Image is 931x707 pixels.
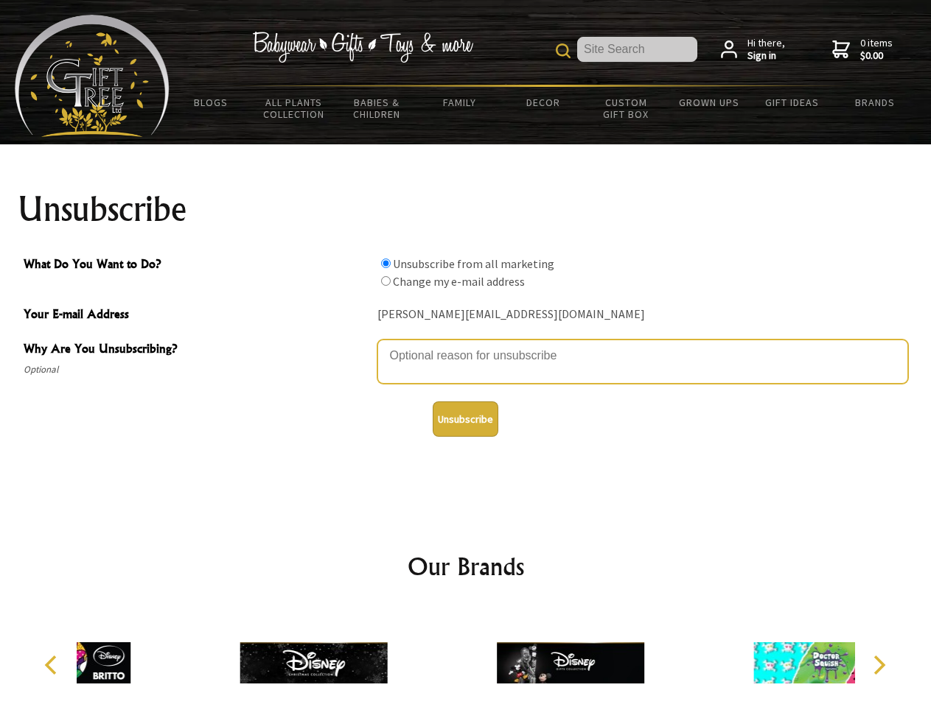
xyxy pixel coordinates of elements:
[721,37,785,63] a: Hi there,Sign in
[24,340,370,361] span: Why Are You Unsubscribing?
[577,37,697,62] input: Site Search
[15,15,170,137] img: Babyware - Gifts - Toys and more...
[381,276,391,286] input: What Do You Want to Do?
[834,87,917,118] a: Brands
[18,191,914,227] h1: Unsubscribe
[750,87,834,118] a: Gift Ideas
[862,649,895,681] button: Next
[335,87,419,130] a: Babies & Children
[433,401,498,437] button: Unsubscribe
[24,361,370,379] span: Optional
[170,87,253,118] a: BLOGS
[377,340,908,384] textarea: Why Are You Unsubscribing?
[253,87,336,130] a: All Plants Collection
[419,87,502,118] a: Family
[501,87,585,118] a: Decor
[556,43,571,58] img: product search
[667,87,750,118] a: Grown Ups
[393,274,525,289] label: Change my e-mail address
[393,256,554,271] label: Unsubscribe from all marketing
[252,32,473,63] img: Babywear - Gifts - Toys & more
[747,49,785,63] strong: Sign in
[747,37,785,63] span: Hi there,
[832,37,893,63] a: 0 items$0.00
[860,36,893,63] span: 0 items
[29,549,902,584] h2: Our Brands
[24,255,370,276] span: What Do You Want to Do?
[585,87,668,130] a: Custom Gift Box
[37,649,69,681] button: Previous
[24,305,370,326] span: Your E-mail Address
[381,258,391,268] input: What Do You Want to Do?
[860,49,893,63] strong: $0.00
[377,303,908,326] div: [PERSON_NAME][EMAIL_ADDRESS][DOMAIN_NAME]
